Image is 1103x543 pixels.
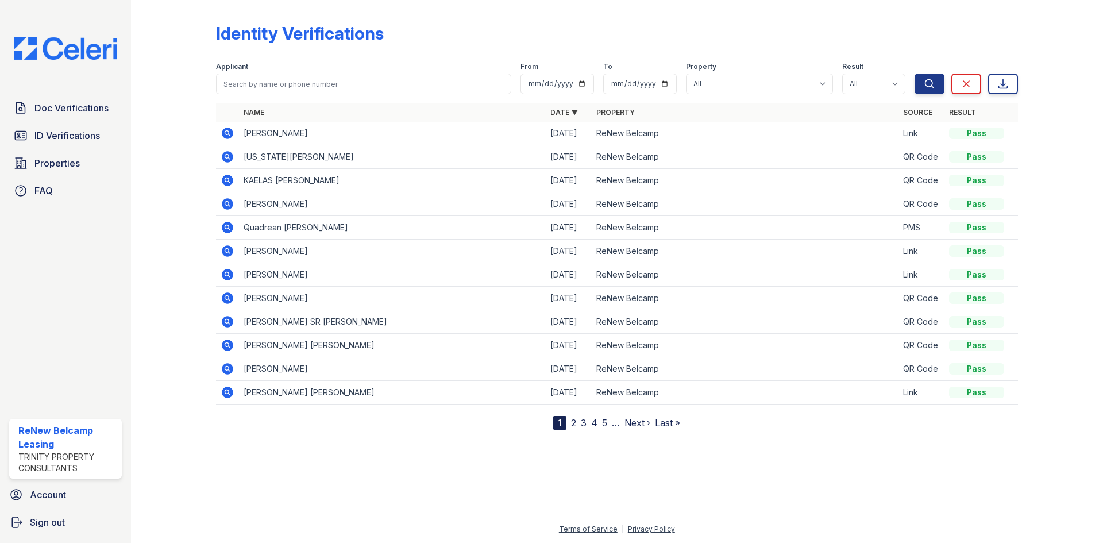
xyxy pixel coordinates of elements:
td: QR Code [898,310,944,334]
a: Privacy Policy [628,525,675,533]
td: Link [898,240,944,263]
td: Link [898,381,944,405]
div: Pass [949,245,1004,257]
td: [DATE] [546,169,592,192]
td: [DATE] [546,240,592,263]
label: Property [686,62,716,71]
td: [US_STATE][PERSON_NAME] [239,145,546,169]
td: QR Code [898,357,944,381]
td: QR Code [898,169,944,192]
a: ID Verifications [9,124,122,147]
a: 2 [571,417,576,429]
span: Sign out [30,515,65,529]
td: KAELAS [PERSON_NAME] [239,169,546,192]
a: Last » [655,417,680,429]
td: QR Code [898,145,944,169]
td: Link [898,263,944,287]
a: Property [596,108,635,117]
td: [DATE] [546,122,592,145]
div: ReNew Belcamp Leasing [18,423,117,451]
td: [DATE] [546,381,592,405]
div: Pass [949,292,1004,304]
a: Doc Verifications [9,97,122,120]
td: ReNew Belcamp [592,263,898,287]
td: [PERSON_NAME] [239,122,546,145]
span: Doc Verifications [34,101,109,115]
div: Pass [949,340,1004,351]
a: 4 [591,417,597,429]
td: [PERSON_NAME] [PERSON_NAME] [239,381,546,405]
div: Pass [949,151,1004,163]
td: [DATE] [546,334,592,357]
a: Date ▼ [550,108,578,117]
div: Pass [949,387,1004,398]
span: … [612,416,620,430]
a: Properties [9,152,122,175]
td: ReNew Belcamp [592,287,898,310]
span: FAQ [34,184,53,198]
td: ReNew Belcamp [592,334,898,357]
td: [PERSON_NAME] [239,287,546,310]
span: ID Verifications [34,129,100,143]
div: Pass [949,363,1004,375]
div: Identity Verifications [216,23,384,44]
div: Pass [949,316,1004,328]
div: Pass [949,222,1004,233]
td: [PERSON_NAME] [239,357,546,381]
td: [DATE] [546,192,592,216]
td: [DATE] [546,287,592,310]
div: Pass [949,198,1004,210]
td: [DATE] [546,145,592,169]
div: Pass [949,128,1004,139]
td: [DATE] [546,216,592,240]
a: 5 [602,417,607,429]
a: Result [949,108,976,117]
td: ReNew Belcamp [592,122,898,145]
label: To [603,62,612,71]
td: QR Code [898,287,944,310]
td: [DATE] [546,263,592,287]
td: ReNew Belcamp [592,192,898,216]
td: [PERSON_NAME] SR [PERSON_NAME] [239,310,546,334]
td: Link [898,122,944,145]
a: 3 [581,417,587,429]
a: Next › [624,417,650,429]
a: Account [5,483,126,506]
td: Quadrean [PERSON_NAME] [239,216,546,240]
td: [DATE] [546,310,592,334]
div: Trinity Property Consultants [18,451,117,474]
span: Properties [34,156,80,170]
label: From [520,62,538,71]
td: [PERSON_NAME] [PERSON_NAME] [239,334,546,357]
a: Sign out [5,511,126,534]
label: Result [842,62,863,71]
span: Account [30,488,66,502]
a: Terms of Service [559,525,618,533]
td: QR Code [898,192,944,216]
a: Source [903,108,932,117]
td: ReNew Belcamp [592,357,898,381]
img: CE_Logo_Blue-a8612792a0a2168367f1c8372b55b34899dd931a85d93a1a3d3e32e68fde9ad4.png [5,37,126,60]
a: FAQ [9,179,122,202]
div: Pass [949,269,1004,280]
input: Search by name or phone number [216,74,511,94]
div: | [622,525,624,533]
a: Name [244,108,264,117]
td: ReNew Belcamp [592,169,898,192]
td: [DATE] [546,357,592,381]
td: [PERSON_NAME] [239,263,546,287]
td: QR Code [898,334,944,357]
label: Applicant [216,62,248,71]
td: PMS [898,216,944,240]
td: [PERSON_NAME] [239,192,546,216]
td: ReNew Belcamp [592,145,898,169]
div: Pass [949,175,1004,186]
td: ReNew Belcamp [592,216,898,240]
td: ReNew Belcamp [592,310,898,334]
td: ReNew Belcamp [592,240,898,263]
td: [PERSON_NAME] [239,240,546,263]
td: ReNew Belcamp [592,381,898,405]
div: 1 [553,416,566,430]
